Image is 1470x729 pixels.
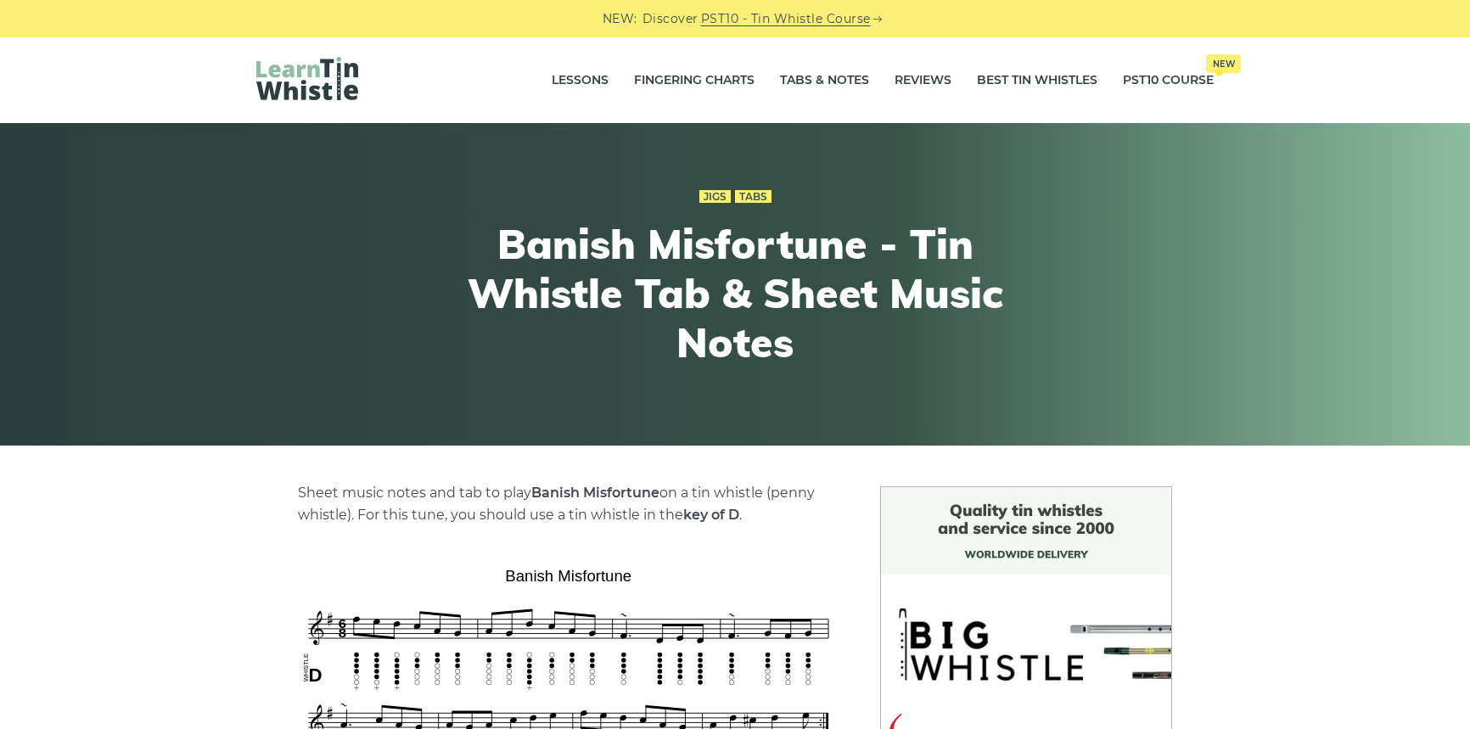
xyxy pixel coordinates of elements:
a: Jigs [699,190,731,204]
a: Lessons [552,59,609,102]
a: PST10 CourseNew [1123,59,1214,102]
a: Fingering Charts [634,59,755,102]
img: LearnTinWhistle.com [256,57,358,100]
strong: key of D [683,507,739,523]
a: Tabs & Notes [780,59,869,102]
a: Reviews [895,59,951,102]
p: Sheet music notes and tab to play on a tin whistle (penny whistle). For this tune, you should use... [298,482,839,526]
h1: Banish Misfortune - Tin Whistle Tab & Sheet Music Notes [423,220,1047,367]
span: New [1206,54,1241,73]
a: Best Tin Whistles [977,59,1097,102]
a: Tabs [735,190,771,204]
strong: Banish Misfortune [531,485,659,501]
